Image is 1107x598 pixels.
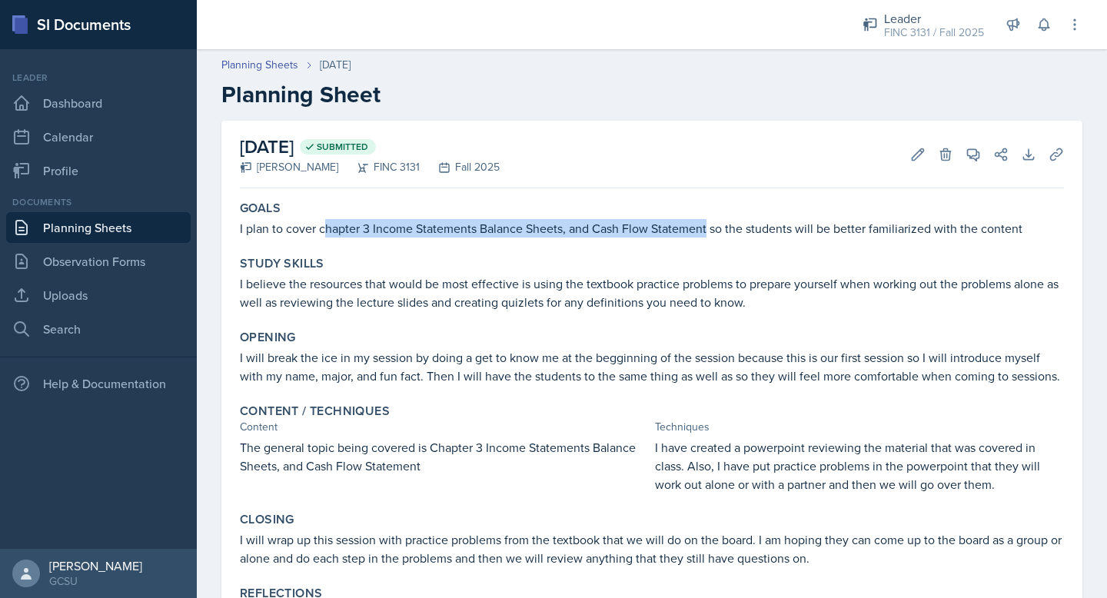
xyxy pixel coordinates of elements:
[6,246,191,277] a: Observation Forms
[240,404,390,419] label: Content / Techniques
[240,256,324,271] label: Study Skills
[240,159,338,175] div: [PERSON_NAME]
[6,368,191,399] div: Help & Documentation
[240,348,1064,385] p: I will break the ice in my session by doing a get to know me at the begginning of the session bec...
[6,88,191,118] a: Dashboard
[221,57,298,73] a: Planning Sheets
[655,438,1064,493] p: I have created a powerpoint reviewing the material that was covered in class. Also, I have put pr...
[240,274,1064,311] p: I believe the resources that would be most effective is using the textbook practice problems to p...
[655,419,1064,435] div: Techniques
[6,155,191,186] a: Profile
[240,438,649,475] p: The general topic being covered is Chapter 3 Income Statements Balance Sheets, and Cash Flow Stat...
[6,195,191,209] div: Documents
[49,558,142,573] div: [PERSON_NAME]
[6,314,191,344] a: Search
[240,201,281,216] label: Goals
[221,81,1082,108] h2: Planning Sheet
[6,121,191,152] a: Calendar
[420,159,500,175] div: Fall 2025
[6,280,191,311] a: Uploads
[6,212,191,243] a: Planning Sheets
[240,512,294,527] label: Closing
[240,330,296,345] label: Opening
[49,573,142,589] div: GCSU
[6,71,191,85] div: Leader
[884,25,984,41] div: FINC 3131 / Fall 2025
[320,57,351,73] div: [DATE]
[317,141,368,153] span: Submitted
[240,419,649,435] div: Content
[338,159,420,175] div: FINC 3131
[240,219,1064,238] p: I plan to cover chapter 3 Income Statements Balance Sheets, and Cash Flow Statement so the studen...
[240,133,500,161] h2: [DATE]
[884,9,984,28] div: Leader
[240,530,1064,567] p: I will wrap up this session with practice problems from the textbook that we will do on the board...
